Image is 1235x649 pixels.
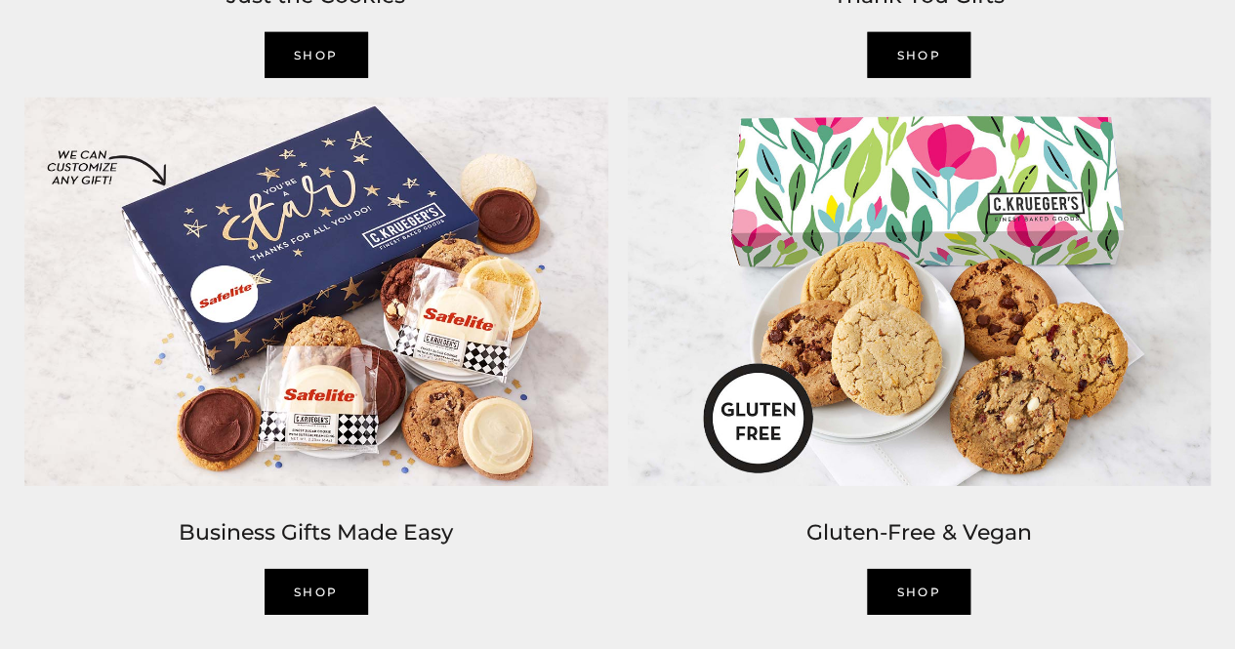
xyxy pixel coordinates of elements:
a: SHOP [265,569,368,615]
img: C.Krueger’s image [618,88,1221,496]
h2: Business Gifts Made Easy [24,515,608,550]
img: C.Krueger’s image [15,88,618,496]
a: Shop [265,32,368,78]
h2: Gluten-Free & Vegan [628,515,1212,550]
a: SHOP [867,569,970,615]
a: shop [867,32,970,78]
